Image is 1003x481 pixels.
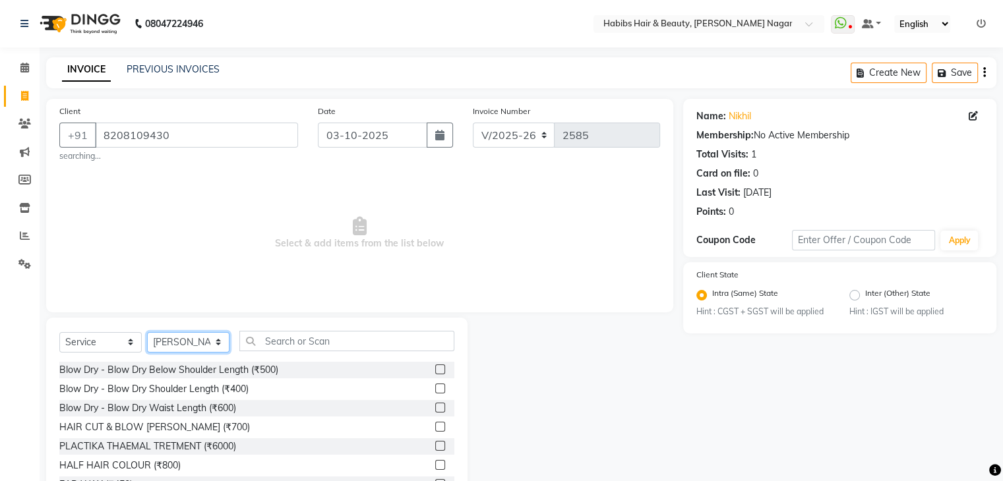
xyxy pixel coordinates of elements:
[145,5,203,42] b: 08047224946
[59,105,80,117] label: Client
[865,287,930,303] label: Inter (Other) State
[473,105,530,117] label: Invoice Number
[712,287,778,303] label: Intra (Same) State
[940,231,978,250] button: Apply
[59,439,236,453] div: PLACTIKA THAEMAL TRETMENT (₹6000)
[696,128,983,142] div: No Active Membership
[932,63,978,83] button: Save
[849,306,983,318] small: Hint : IGST will be applied
[34,5,124,42] img: logo
[59,420,250,434] div: HAIR CUT & BLOW [PERSON_NAME] (₹700)
[851,63,927,83] button: Create New
[696,109,726,123] div: Name:
[753,167,758,181] div: 0
[696,269,739,281] label: Client State
[696,148,748,161] div: Total Visits:
[59,382,249,396] div: Blow Dry - Blow Dry Shoulder Length (₹400)
[792,230,936,250] input: Enter Offer / Coupon Code
[95,123,298,148] input: Search by Name/Mobile/Email/Code
[696,205,726,219] div: Points:
[62,58,111,82] a: INVOICE
[696,167,750,181] div: Card on file:
[318,105,336,117] label: Date
[696,306,830,318] small: Hint : CGST + SGST will be applied
[696,186,741,200] div: Last Visit:
[743,186,772,200] div: [DATE]
[696,128,754,142] div: Membership:
[59,401,236,415] div: Blow Dry - Blow Dry Waist Length (₹600)
[59,363,278,377] div: Blow Dry - Blow Dry Below Shoulder Length (₹500)
[729,205,734,219] div: 0
[751,148,756,161] div: 1
[59,150,298,162] small: searching...
[239,331,454,351] input: Search or Scan
[127,63,220,75] a: PREVIOUS INVOICES
[696,233,792,247] div: Coupon Code
[59,123,96,148] button: +91
[729,109,751,123] a: Nikhil
[59,167,660,299] span: Select & add items from the list below
[59,459,181,472] div: HALF HAIR COLOUR (₹800)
